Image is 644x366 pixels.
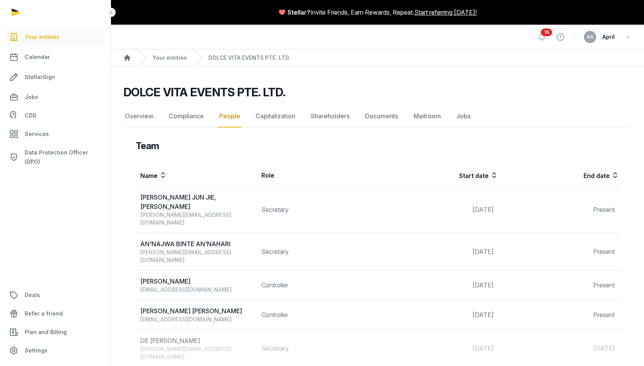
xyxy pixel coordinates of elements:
[6,304,104,323] a: Refer a friend
[6,28,104,46] a: Your entities
[6,108,104,123] a: CDD
[602,32,615,42] span: April
[6,48,104,66] a: Calendar
[140,286,256,294] div: [EMAIL_ADDRESS][DOMAIN_NAME]
[257,233,378,270] td: Secretary
[378,186,499,233] td: [DATE]
[594,344,615,352] span: [DATE]
[136,165,257,186] th: Name
[140,277,256,286] div: [PERSON_NAME]
[25,148,101,166] span: Data Protection Officer (DPO)
[6,286,104,304] a: Deals
[593,206,615,213] span: Present
[288,8,310,17] span: Stellar?
[140,211,256,227] div: [PERSON_NAME][EMAIL_ADDRESS][DOMAIN_NAME]
[25,111,37,120] span: CDD
[593,311,615,319] span: Present
[587,35,594,39] span: AA
[414,8,477,17] a: Start referring [DATE]!
[111,49,644,67] nav: Breadcrumb
[6,145,104,170] a: Data Protection Officer (DPO)
[25,52,50,62] span: Calendar
[257,186,378,233] td: Secretary
[167,105,205,128] a: Compliance
[584,31,596,43] button: AA
[25,32,59,42] span: Your entities
[140,248,256,264] div: [PERSON_NAME][EMAIL_ADDRESS][DOMAIN_NAME]
[6,341,104,360] a: Settings
[378,233,499,270] td: [DATE]
[378,270,499,300] td: [DATE]
[605,329,644,366] iframe: To enrich screen reader interactions, please activate Accessibility in Grammarly extension settings
[378,165,499,186] th: Start date
[6,68,104,86] a: StellarSign
[140,336,256,345] div: DE [PERSON_NAME]
[153,54,187,62] a: Your entities
[25,309,63,318] span: Refer a friend
[498,165,619,186] th: End date
[25,129,49,139] span: Services
[309,105,351,128] a: Shareholders
[140,193,256,211] div: [PERSON_NAME] JUN JIE, [PERSON_NAME]
[123,85,285,99] h2: DOLCE VITA EVENTS PTE. LTD.
[218,105,242,128] a: People
[378,300,499,330] td: [DATE]
[455,105,472,128] a: Jobs
[593,281,615,289] span: Present
[593,248,615,255] span: Present
[123,105,155,128] a: Overview
[136,140,159,152] h3: Team
[605,329,644,366] div: Chat Widget
[140,345,256,361] div: [PERSON_NAME][EMAIL_ADDRESS][DOMAIN_NAME]
[140,316,256,323] div: [EMAIL_ADDRESS][DOMAIN_NAME]
[209,54,290,62] a: DOLCE VITA EVENTS PTE. LTD.
[25,290,40,300] span: Deals
[25,327,67,337] span: Plan and Billing
[140,239,256,248] div: AN'NAJWA BINTE AN'NAHARI
[257,165,378,186] th: Role
[257,270,378,300] td: Controller
[140,306,256,316] div: [PERSON_NAME] [PERSON_NAME]
[6,125,104,143] a: Services
[6,323,104,341] a: Plan and Billing
[6,88,104,106] a: Jobs
[25,72,55,82] span: StellarSign
[257,300,378,330] td: Controller
[123,105,632,128] nav: Tabs
[254,105,297,128] a: Capitalization
[363,105,400,128] a: Documents
[541,29,552,36] span: 15
[25,346,47,355] span: Settings
[25,92,38,102] span: Jobs
[412,105,442,128] a: Mailroom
